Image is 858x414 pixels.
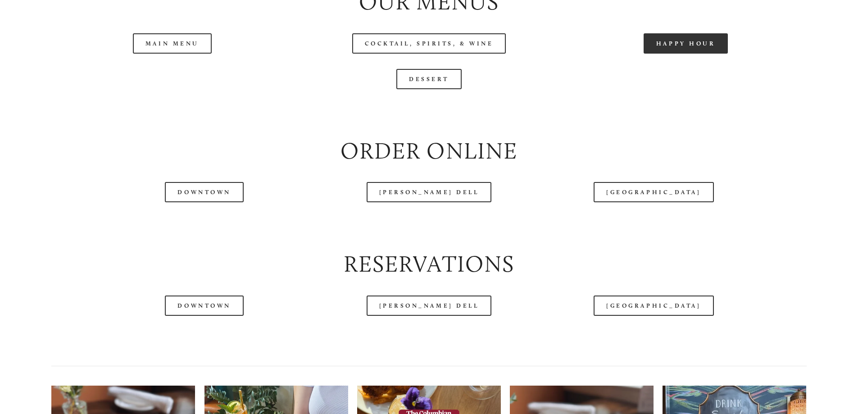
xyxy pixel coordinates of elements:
a: Dessert [396,69,462,89]
a: [PERSON_NAME] Dell [367,182,492,202]
a: Downtown [165,296,243,316]
a: Downtown [165,182,243,202]
h2: Reservations [51,248,806,280]
a: [GEOGRAPHIC_DATA] [594,182,713,202]
a: [GEOGRAPHIC_DATA] [594,296,713,316]
h2: Order Online [51,135,806,167]
a: [PERSON_NAME] Dell [367,296,492,316]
